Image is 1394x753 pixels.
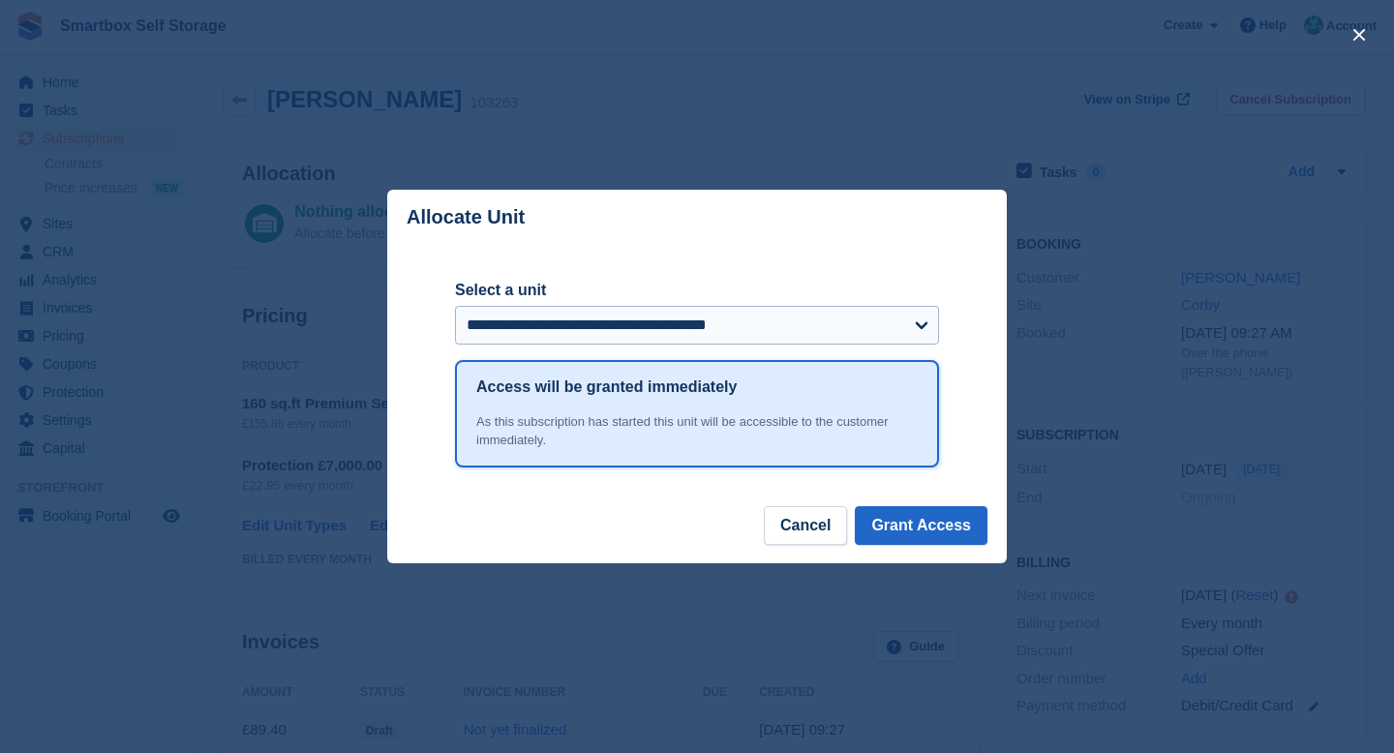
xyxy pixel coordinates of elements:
label: Select a unit [455,279,939,302]
h1: Access will be granted immediately [476,376,737,399]
button: Grant Access [855,506,987,545]
div: As this subscription has started this unit will be accessible to the customer immediately. [476,412,918,450]
p: Allocate Unit [407,206,525,228]
button: Cancel [764,506,847,545]
button: close [1344,19,1375,50]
